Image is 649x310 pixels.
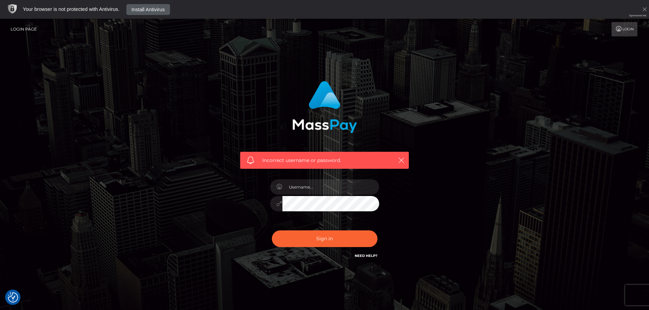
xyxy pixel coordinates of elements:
img: MassPay Login [292,81,357,133]
input: Username... [282,179,379,195]
button: Consent Preferences [8,292,18,303]
a: Login [612,22,637,36]
span: Incorrect username or password. [262,157,387,164]
img: Revisit consent button [8,292,18,303]
a: Need Help? [355,254,377,258]
a: Login Page [11,22,37,36]
button: Sign in [272,230,377,247]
